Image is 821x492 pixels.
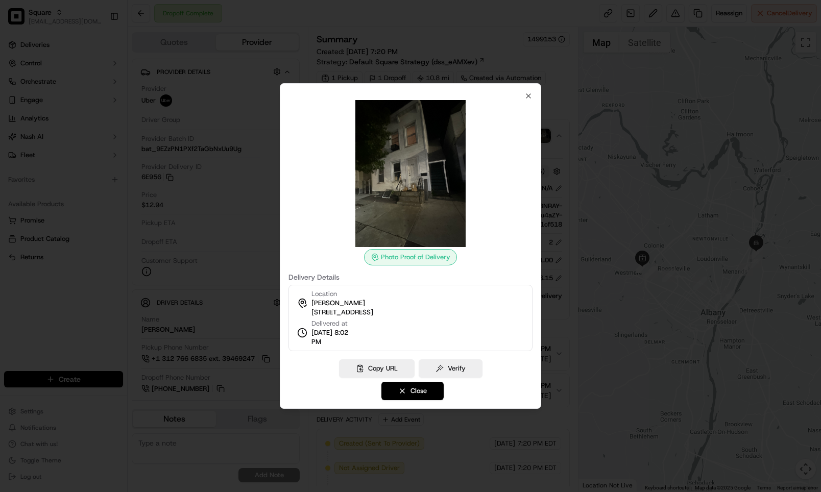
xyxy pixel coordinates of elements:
span: [PERSON_NAME] [311,299,365,308]
div: 📗 [10,150,18,158]
span: Knowledge Base [20,149,78,159]
input: Got a question? Start typing here... [27,66,184,77]
label: Delivery Details [288,274,533,281]
a: Powered byPylon [72,173,124,181]
button: Close [381,382,444,400]
span: Delivered at [311,319,358,328]
a: 💻API Documentation [82,144,168,163]
a: 📗Knowledge Base [6,144,82,163]
button: Copy URL [339,359,415,378]
img: 1736555255976-a54dd68f-1ca7-489b-9aae-adbdc363a1c4 [10,98,29,116]
div: We're available if you need us! [35,108,129,116]
p: Welcome 👋 [10,41,186,58]
button: Verify [419,359,482,378]
span: [STREET_ADDRESS] [311,308,373,317]
img: photo_proof_of_delivery image [337,100,484,247]
div: Start new chat [35,98,167,108]
div: 💻 [86,150,94,158]
span: Location [311,289,337,299]
span: [DATE] 8:02 PM [311,328,358,347]
img: Nash [10,11,31,31]
button: Start new chat [174,101,186,113]
div: Photo Proof of Delivery [364,249,457,265]
span: Pylon [102,174,124,181]
span: API Documentation [96,149,164,159]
